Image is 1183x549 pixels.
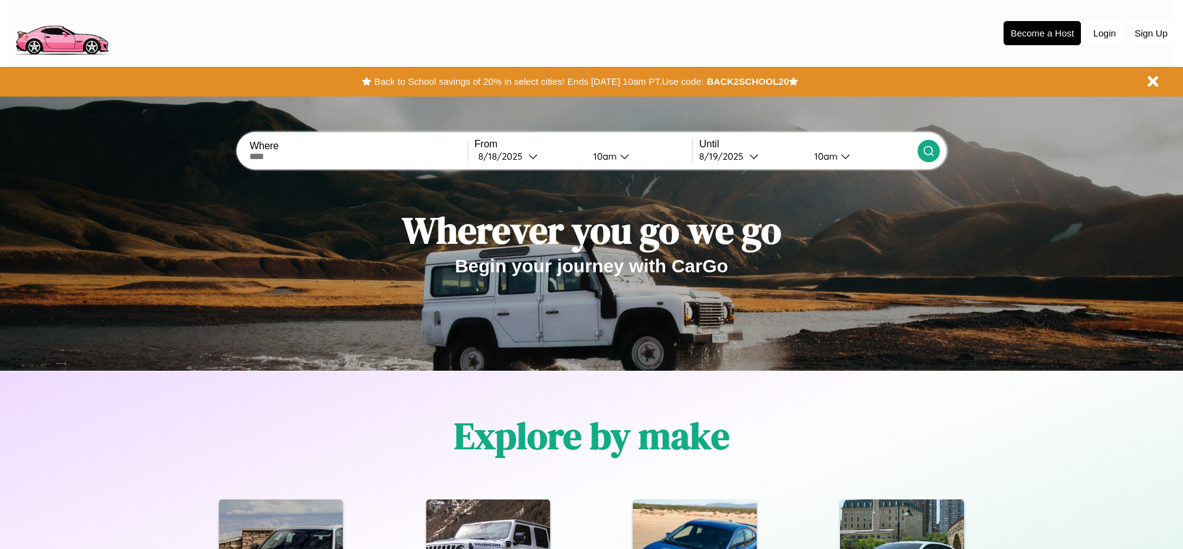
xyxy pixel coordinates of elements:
button: 8/18/2025 [475,150,583,163]
button: Login [1087,22,1122,45]
label: Where [249,140,467,152]
label: Until [699,139,917,150]
label: From [475,139,692,150]
h1: Explore by make [454,410,729,461]
button: Sign Up [1129,22,1174,45]
button: Back to School savings of 20% in select cities! Ends [DATE] 10am PT.Use code: [371,73,707,90]
img: logo [9,6,114,58]
button: 10am [583,150,692,163]
div: 10am [587,150,620,162]
div: 8 / 18 / 2025 [478,150,528,162]
b: BACK2SCHOOL20 [707,76,789,87]
button: Become a Host [1004,21,1081,45]
div: 8 / 19 / 2025 [699,150,749,162]
div: 10am [808,150,841,162]
button: 10am [804,150,917,163]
